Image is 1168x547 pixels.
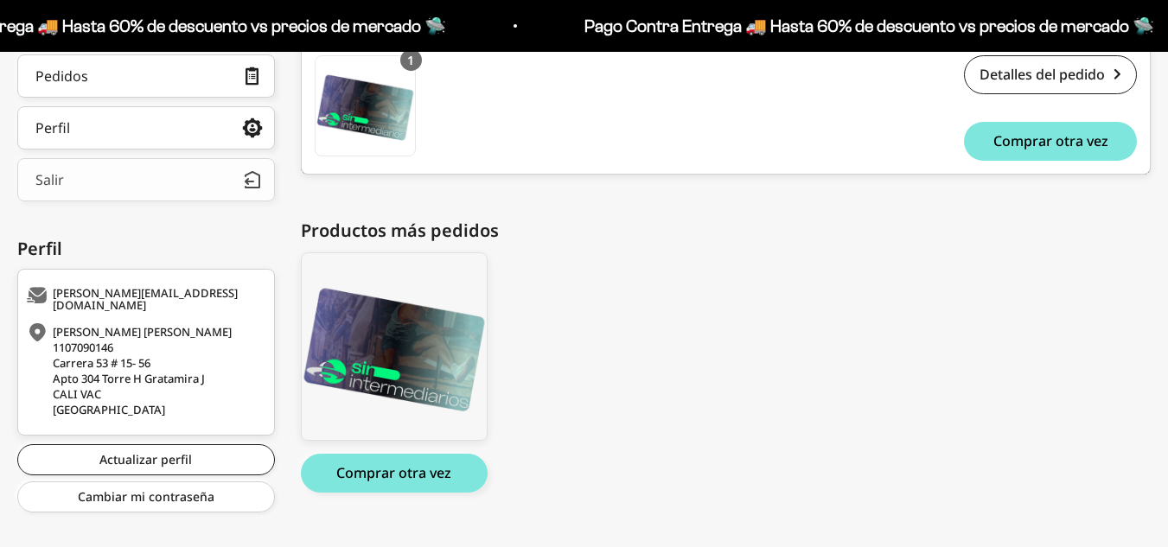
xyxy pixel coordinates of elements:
div: [PERSON_NAME][EMAIL_ADDRESS][DOMAIN_NAME] [27,287,261,311]
img: b091a5be-4bb1-4136-881d-32454b4358fa_1_large.png [302,253,487,440]
a: Detalles del pedido [964,55,1137,94]
a: Cambiar mi contraseña [17,481,275,512]
button: Comprar otra vez [301,454,488,493]
button: Salir [17,158,275,201]
div: Salir [35,173,64,187]
div: Perfil [17,236,275,262]
div: Productos más pedidos [301,218,1151,244]
button: Comprar otra vez [964,122,1137,161]
a: Perfil [17,106,275,149]
div: [PERSON_NAME] [PERSON_NAME] 1107090146 Carrera 53 # 15- 56 Apto 304 Torre H Gratamira J CALI VAC ... [27,324,261,417]
div: Pedidos [35,69,88,83]
span: Comprar otra vez [993,134,1108,148]
a: Pedidos [17,54,275,98]
img: Translation missing: es.Membresía Anual [316,56,415,156]
a: Membresía Anual [301,252,488,441]
p: Pago Contra Entrega 🚚 Hasta 60% de descuento vs precios de mercado 🛸 [578,12,1147,40]
a: Actualizar perfil [17,444,275,475]
div: 1 [400,49,422,71]
a: Membresía Anual [315,55,416,156]
div: Perfil [35,121,70,135]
